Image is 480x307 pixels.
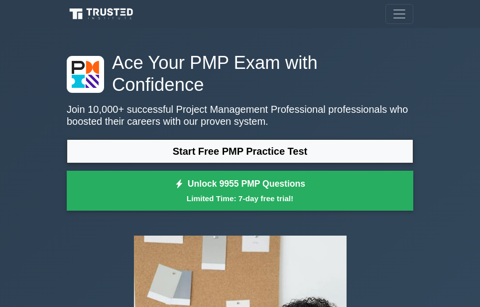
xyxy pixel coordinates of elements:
[385,4,413,24] button: Toggle navigation
[67,52,413,95] h1: Ace Your PMP Exam with Confidence
[67,171,413,211] a: Unlock 9955 PMP QuestionsLimited Time: 7-day free trial!
[79,193,401,204] small: Limited Time: 7-day free trial!
[67,103,413,127] p: Join 10,000+ successful Project Management Professional professionals who boosted their careers w...
[67,139,413,163] a: Start Free PMP Practice Test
